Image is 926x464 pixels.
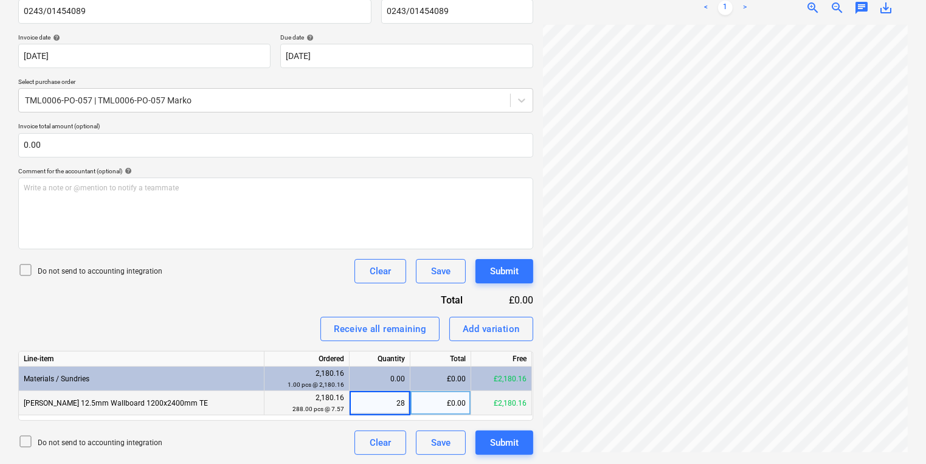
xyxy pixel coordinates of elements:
[482,293,533,307] div: £0.00
[320,317,440,341] button: Receive all remaining
[354,367,405,391] div: 0.00
[490,435,519,451] div: Submit
[854,1,869,15] span: chat
[431,435,451,451] div: Save
[471,351,532,367] div: Free
[18,167,533,175] div: Comment for the accountant (optional)
[292,406,344,412] small: 288.00 pcs @ 7.57
[699,1,713,15] a: Previous page
[375,293,482,307] div: Total
[370,263,391,279] div: Clear
[24,375,89,383] span: Materials / Sundries
[122,167,132,175] span: help
[416,259,466,283] button: Save
[410,351,471,367] div: Total
[18,122,533,133] p: Invoice total amount (optional)
[18,33,271,41] div: Invoice date
[449,317,533,341] button: Add variation
[410,367,471,391] div: £0.00
[431,263,451,279] div: Save
[38,438,162,448] p: Do not send to accounting integration
[280,44,533,68] input: Due date not specified
[416,431,466,455] button: Save
[288,381,344,388] small: 1.00 pcs @ 2,180.16
[475,259,533,283] button: Submit
[38,266,162,277] p: Do not send to accounting integration
[18,78,533,88] p: Select purchase order
[830,1,845,15] span: zoom_out
[304,34,314,41] span: help
[269,368,344,390] div: 2,180.16
[264,351,350,367] div: Ordered
[718,1,733,15] a: Page 1 is your current page
[19,351,264,367] div: Line-item
[18,44,271,68] input: Invoice date not specified
[865,406,926,464] iframe: Chat Widget
[806,1,820,15] span: zoom_in
[354,259,406,283] button: Clear
[50,34,60,41] span: help
[471,391,532,415] div: £2,180.16
[410,391,471,415] div: £0.00
[463,321,520,337] div: Add variation
[370,435,391,451] div: Clear
[350,351,410,367] div: Quantity
[269,392,344,415] div: 2,180.16
[490,263,519,279] div: Submit
[475,431,533,455] button: Submit
[471,367,532,391] div: £2,180.16
[738,1,752,15] a: Next page
[354,431,406,455] button: Clear
[18,133,533,158] input: Invoice total amount (optional)
[879,1,893,15] span: save_alt
[280,33,533,41] div: Due date
[334,321,426,337] div: Receive all remaining
[19,391,264,415] div: [PERSON_NAME] 12.5mm Wallboard 1200x2400mm TE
